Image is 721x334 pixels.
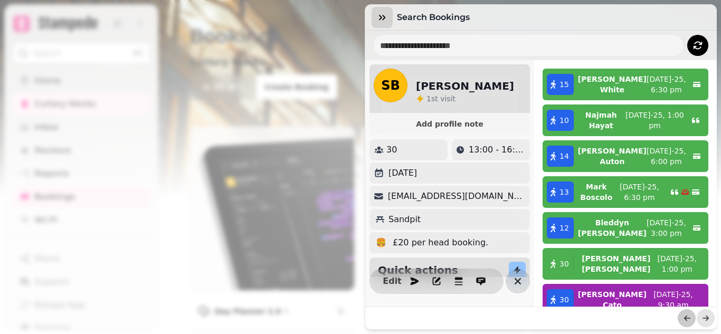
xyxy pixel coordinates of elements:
[578,182,615,203] p: Mark Boscolo
[697,309,715,327] button: next
[543,69,708,100] button: 15[PERSON_NAME] White[DATE]-25, 6:30 pm
[578,146,647,167] p: [PERSON_NAME] Auton
[647,289,700,310] p: [DATE]-25, 9:30 am
[543,248,708,280] button: 30[PERSON_NAME] [PERSON_NAME][DATE]-25, 1:00 pm
[416,79,514,93] h2: [PERSON_NAME]
[386,277,399,285] span: Edit
[426,94,431,103] span: 1
[543,284,708,316] button: 30[PERSON_NAME] Cato[DATE]-25, 9:30 am
[426,93,456,104] p: visit
[559,79,569,90] span: 15
[543,140,708,172] button: 14[PERSON_NAME] Auton[DATE]-25, 6:00 pm
[543,176,708,208] button: 13Mark Boscolo[DATE]-25, 6:30 pm
[382,271,403,292] button: Edit
[578,110,624,131] p: Najmah Hayat
[559,223,569,233] span: 12
[578,253,654,274] p: [PERSON_NAME] [PERSON_NAME]
[386,144,397,156] p: 30
[559,187,569,197] span: 13
[578,74,647,95] p: [PERSON_NAME] White
[559,115,569,126] span: 10
[647,74,686,95] p: [DATE]-25, 6:30 pm
[374,117,526,131] button: Add profile note
[559,151,569,161] span: 14
[376,236,386,249] p: 🍔
[543,212,708,244] button: 12Bleddyn [PERSON_NAME][DATE]-25, 3:00 pm
[393,236,488,249] p: £20 per head booking.
[578,217,647,238] p: Bleddyn [PERSON_NAME]
[431,94,440,103] span: st
[578,289,647,310] p: [PERSON_NAME] Cato
[559,294,569,305] span: 30
[615,182,664,203] p: [DATE]-25, 6:30 pm
[388,190,526,203] p: [EMAIL_ADDRESS][DOMAIN_NAME]
[543,104,708,136] button: 10Najmah Hayat[DATE]-25, 1:00 pm
[469,144,526,156] p: 13:00 - 16:00
[388,213,421,226] p: Sandpit
[382,120,517,128] span: Add profile note
[381,79,400,92] span: SB
[647,217,686,238] p: [DATE]-25, 3:00 pm
[624,110,685,131] p: [DATE]-25, 1:00 pm
[654,253,700,274] p: [DATE]-25, 1:00 pm
[559,259,569,269] span: 30
[378,263,458,278] h2: Quick actions
[678,309,696,327] button: back
[647,146,686,167] p: [DATE]-25, 6:00 pm
[388,167,417,179] p: [DATE]
[397,11,474,24] h3: Search Bookings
